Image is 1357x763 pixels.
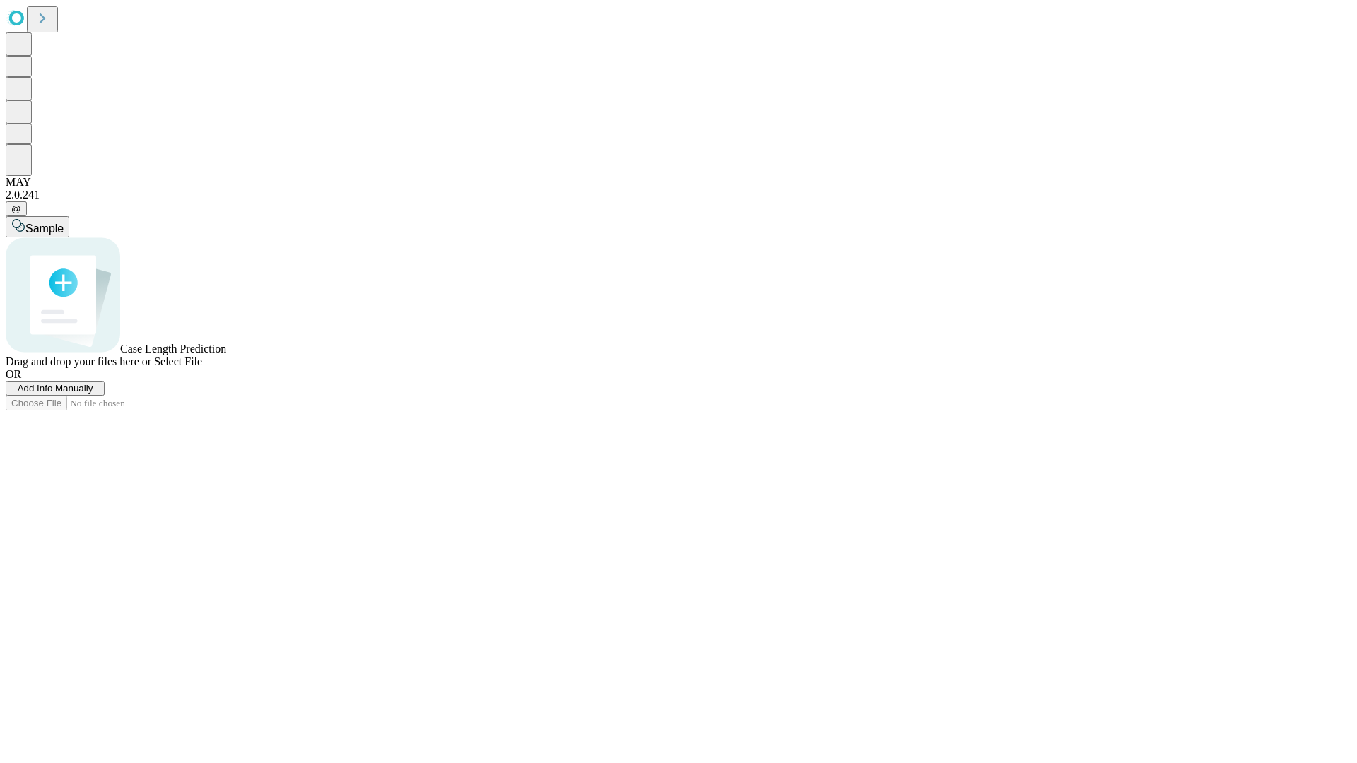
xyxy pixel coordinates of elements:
span: Select File [154,355,202,367]
button: Add Info Manually [6,381,105,396]
div: 2.0.241 [6,189,1351,201]
div: MAY [6,176,1351,189]
span: Sample [25,223,64,235]
span: Add Info Manually [18,383,93,394]
button: Sample [6,216,69,237]
span: Case Length Prediction [120,343,226,355]
span: @ [11,203,21,214]
button: @ [6,201,27,216]
span: Drag and drop your files here or [6,355,151,367]
span: OR [6,368,21,380]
